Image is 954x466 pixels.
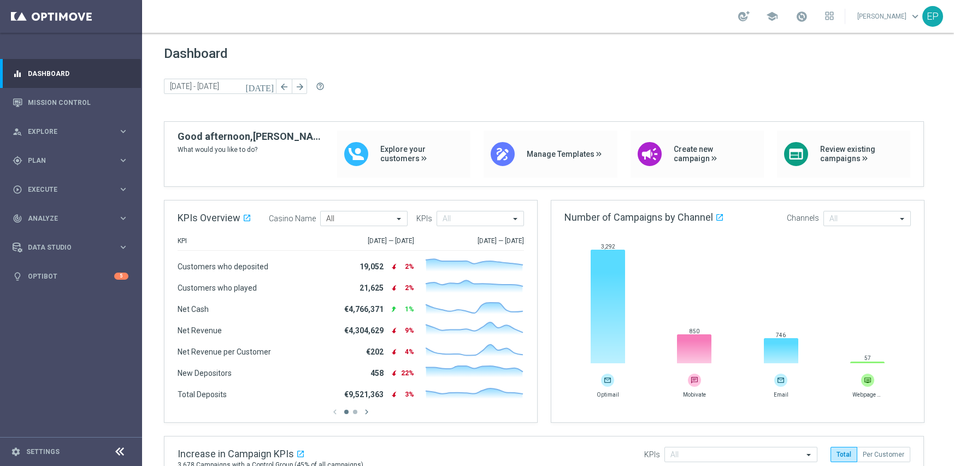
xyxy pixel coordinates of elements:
button: gps_fixed Plan keyboard_arrow_right [12,156,129,165]
button: Mission Control [12,98,129,107]
button: play_circle_outline Execute keyboard_arrow_right [12,185,129,194]
i: keyboard_arrow_right [118,242,128,252]
span: Explore [28,128,118,135]
div: Data Studio [13,243,118,252]
a: Optibot [28,262,114,291]
i: keyboard_arrow_right [118,155,128,166]
i: keyboard_arrow_right [118,126,128,137]
i: track_changes [13,214,22,223]
i: keyboard_arrow_right [118,184,128,194]
button: person_search Explore keyboard_arrow_right [12,127,129,136]
i: equalizer [13,69,22,79]
div: Plan [13,156,118,166]
i: gps_fixed [13,156,22,166]
div: Optibot [13,262,128,291]
span: Execute [28,186,118,193]
div: 5 [114,273,128,280]
span: Data Studio [28,244,118,251]
i: lightbulb [13,272,22,281]
a: Dashboard [28,59,128,88]
div: Explore [13,127,118,137]
div: EP [922,6,943,27]
div: Mission Control [13,88,128,117]
button: equalizer Dashboard [12,69,129,78]
i: person_search [13,127,22,137]
span: school [766,10,778,22]
div: Analyze [13,214,118,223]
button: track_changes Analyze keyboard_arrow_right [12,214,129,223]
span: keyboard_arrow_down [909,10,921,22]
button: Data Studio keyboard_arrow_right [12,243,129,252]
a: [PERSON_NAME]keyboard_arrow_down [856,8,922,25]
div: Dashboard [13,59,128,88]
div: Execute [13,185,118,194]
button: lightbulb Optibot 5 [12,272,129,281]
span: Analyze [28,215,118,222]
span: Plan [28,157,118,164]
a: Settings [26,449,60,455]
a: Mission Control [28,88,128,117]
i: settings [11,447,21,457]
i: play_circle_outline [13,185,22,194]
i: keyboard_arrow_right [118,213,128,223]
